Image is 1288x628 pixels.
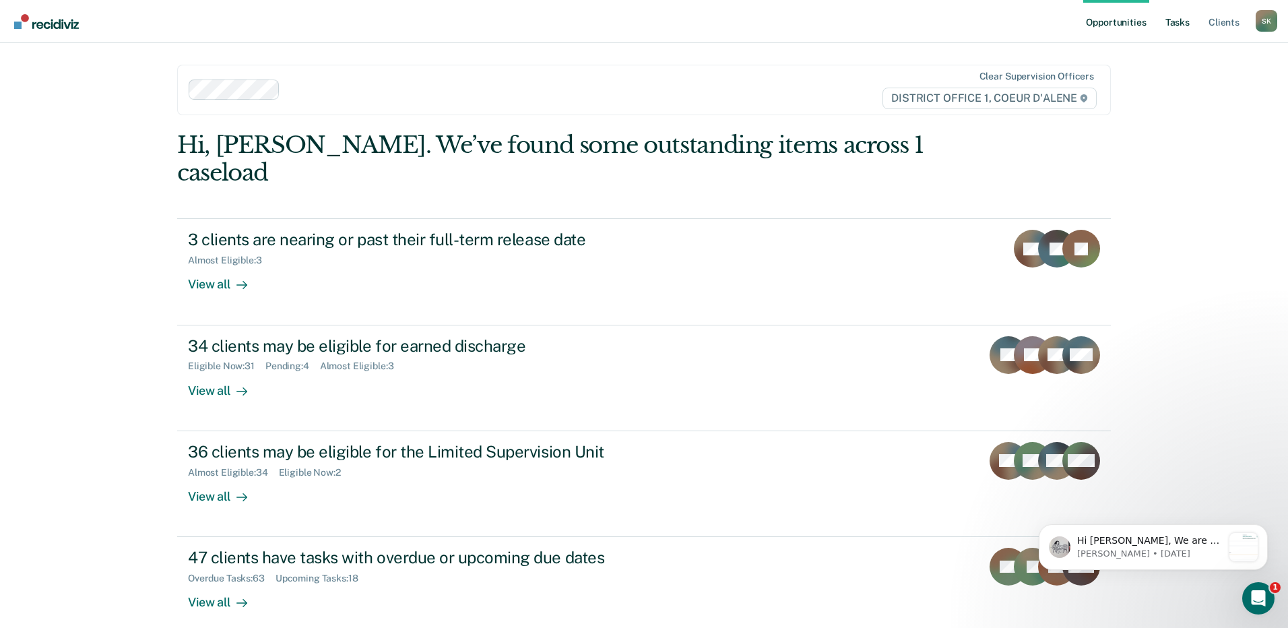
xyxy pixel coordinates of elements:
div: Hi, [PERSON_NAME]. We’ve found some outstanding items across 1 caseload [177,131,924,187]
div: 47 clients have tasks with overdue or upcoming due dates [188,548,661,567]
div: Clear supervision officers [979,71,1094,82]
img: Recidiviz [14,14,79,29]
p: Message from Kim, sent 2w ago [59,51,204,63]
iframe: Intercom live chat [1242,582,1275,615]
div: Almost Eligible : 3 [188,255,273,266]
span: 1 [1270,582,1281,593]
div: 34 clients may be eligible for earned discharge [188,336,661,356]
div: Almost Eligible : 34 [188,467,279,478]
div: View all [188,266,263,292]
div: Eligible Now : 2 [279,467,352,478]
div: View all [188,372,263,398]
a: 3 clients are nearing or past their full-term release dateAlmost Eligible:3View all [177,218,1111,325]
div: Upcoming Tasks : 18 [276,573,369,584]
a: 34 clients may be eligible for earned dischargeEligible Now:31Pending:4Almost Eligible:3View all [177,325,1111,431]
a: 36 clients may be eligible for the Limited Supervision UnitAlmost Eligible:34Eligible Now:2View all [177,431,1111,537]
span: DISTRICT OFFICE 1, COEUR D'ALENE [882,88,1097,109]
div: View all [188,584,263,610]
span: Hi [PERSON_NAME], We are so excited to announce a brand new feature: AI case note search! 📣 Findi... [59,38,204,383]
div: 3 clients are nearing or past their full-term release date [188,230,661,249]
div: View all [188,478,263,504]
div: Eligible Now : 31 [188,360,265,372]
iframe: Intercom notifications message [1019,497,1288,592]
div: Overdue Tasks : 63 [188,573,276,584]
div: 36 clients may be eligible for the Limited Supervision Unit [188,442,661,462]
button: Profile dropdown button [1256,10,1277,32]
div: Pending : 4 [265,360,320,372]
div: Almost Eligible : 3 [320,360,405,372]
div: S K [1256,10,1277,32]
